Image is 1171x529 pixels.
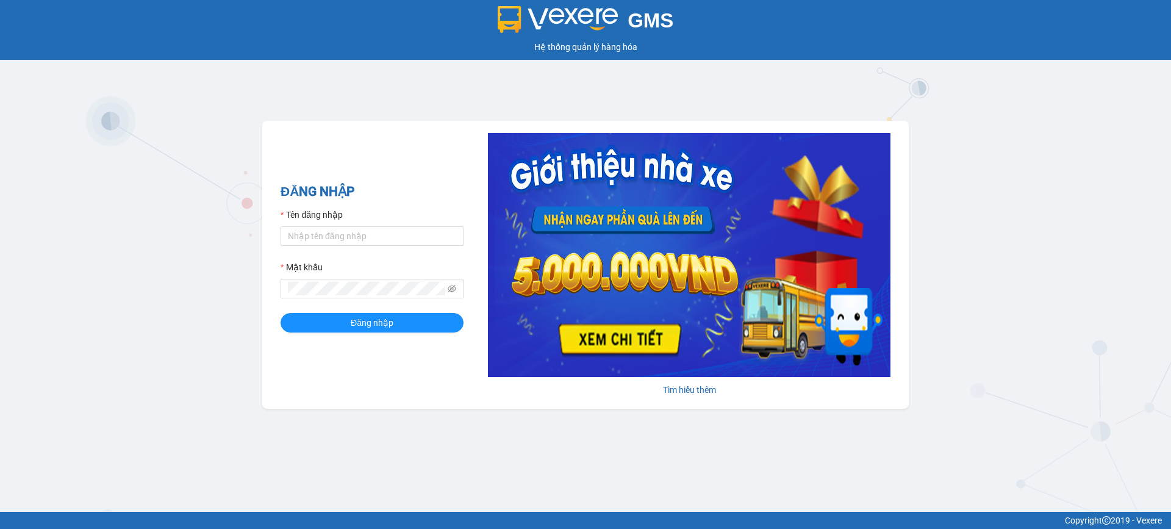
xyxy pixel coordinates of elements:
[281,182,464,202] h2: ĐĂNG NHẬP
[281,208,343,221] label: Tên đăng nhập
[281,226,464,246] input: Tên đăng nhập
[488,383,890,397] div: Tìm hiểu thêm
[281,261,323,274] label: Mật khẩu
[3,40,1168,54] div: Hệ thống quản lý hàng hóa
[498,18,674,28] a: GMS
[1102,516,1111,525] span: copyright
[488,133,890,377] img: banner-0
[351,316,393,329] span: Đăng nhập
[281,313,464,333] button: Đăng nhập
[498,6,618,33] img: logo 2
[628,9,673,32] span: GMS
[9,514,1162,527] div: Copyright 2019 - Vexere
[288,282,445,295] input: Mật khẩu
[448,284,456,293] span: eye-invisible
